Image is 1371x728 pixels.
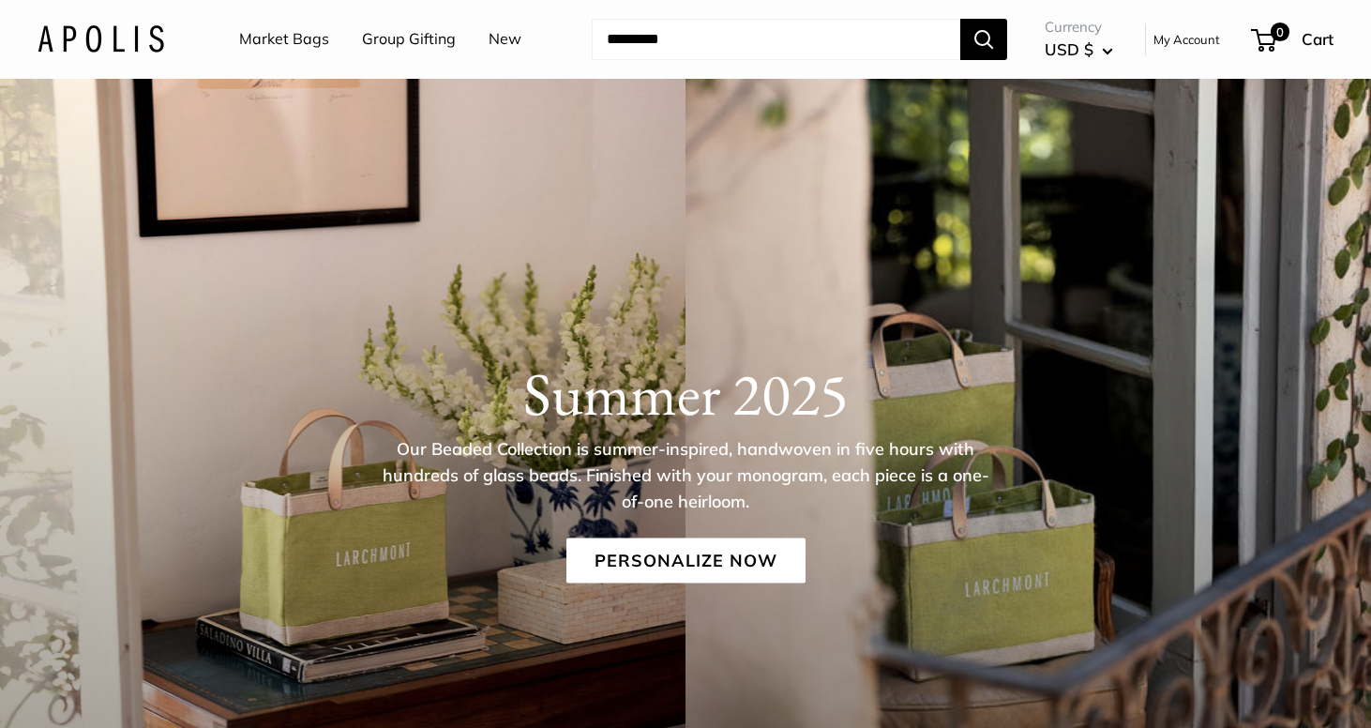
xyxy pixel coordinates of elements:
p: Our Beaded Collection is summer-inspired, handwoven in five hours with hundreds of glass beads. F... [381,435,990,514]
span: 0 [1271,23,1289,41]
input: Search... [592,19,960,60]
a: 0 Cart [1253,24,1333,54]
a: Personalize Now [566,538,806,583]
a: My Account [1153,28,1220,51]
a: New [489,25,521,53]
span: Cart [1302,29,1333,49]
img: Apolis [38,25,164,53]
button: Search [960,19,1007,60]
a: Market Bags [239,25,329,53]
button: USD $ [1045,35,1113,65]
span: USD $ [1045,39,1093,59]
h1: Summer 2025 [38,357,1333,429]
span: Currency [1045,14,1113,40]
a: Group Gifting [362,25,456,53]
